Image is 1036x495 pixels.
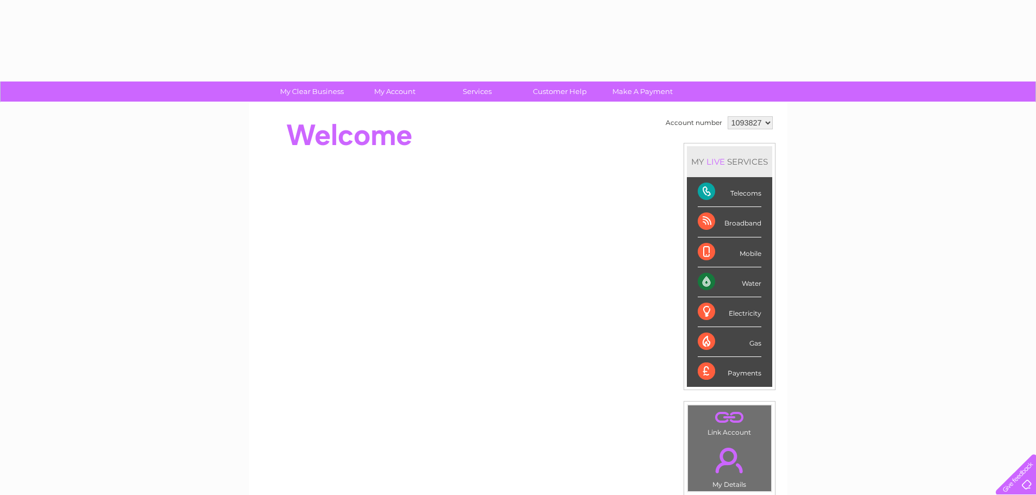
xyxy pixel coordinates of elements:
[663,114,725,132] td: Account number
[698,207,761,237] div: Broadband
[687,405,772,439] td: Link Account
[698,177,761,207] div: Telecoms
[698,327,761,357] div: Gas
[687,438,772,492] td: My Details
[598,82,687,102] a: Make A Payment
[698,267,761,297] div: Water
[698,237,761,267] div: Mobile
[515,82,605,102] a: Customer Help
[698,297,761,327] div: Electricity
[698,357,761,386] div: Payments
[687,146,772,177] div: MY SERVICES
[691,441,768,479] a: .
[432,82,522,102] a: Services
[704,156,727,167] div: LIVE
[267,82,357,102] a: My Clear Business
[691,408,768,427] a: .
[350,82,439,102] a: My Account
